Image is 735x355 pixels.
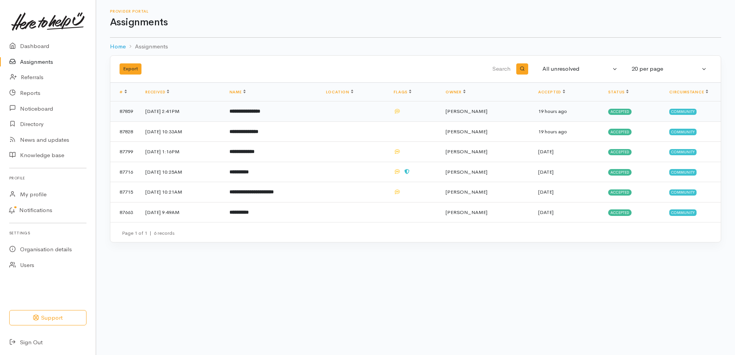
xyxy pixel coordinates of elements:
[110,202,139,222] td: 87663
[229,90,246,95] a: Name
[446,128,487,135] span: [PERSON_NAME]
[608,169,632,175] span: Accepted
[110,182,139,202] td: 87715
[446,169,487,175] span: [PERSON_NAME]
[110,17,721,28] h1: Assignments
[538,209,554,216] time: [DATE]
[446,209,487,216] span: [PERSON_NAME]
[150,230,151,236] span: |
[394,90,411,95] a: Flags
[608,209,632,216] span: Accepted
[538,128,567,135] time: 19 hours ago
[446,108,487,114] span: [PERSON_NAME]
[110,142,139,162] td: 87799
[110,38,721,56] nav: breadcrumb
[608,149,632,155] span: Accepted
[669,189,697,196] span: Community
[120,63,141,75] button: Export
[669,209,697,216] span: Community
[669,149,697,155] span: Community
[669,90,708,95] a: Circumstance
[126,42,168,51] li: Assignments
[608,129,632,135] span: Accepted
[110,9,721,13] h6: Provider Portal
[122,230,175,236] small: Page 1 of 1 6 records
[139,121,223,142] td: [DATE] 10:33AM
[329,60,512,78] input: Search
[9,310,86,326] button: Support
[538,148,554,155] time: [DATE]
[120,90,127,95] a: #
[9,173,86,183] h6: Profile
[542,65,611,73] div: All unresolved
[110,101,139,122] td: 87859
[538,169,554,175] time: [DATE]
[9,228,86,238] h6: Settings
[669,109,697,115] span: Community
[446,90,466,95] a: Owner
[627,61,712,76] button: 20 per page
[145,90,169,95] a: Received
[632,65,700,73] div: 20 per page
[446,189,487,195] span: [PERSON_NAME]
[139,142,223,162] td: [DATE] 1:16PM
[139,202,223,222] td: [DATE] 9:49AM
[139,182,223,202] td: [DATE] 10:21AM
[538,90,565,95] a: Accepted
[538,61,622,76] button: All unresolved
[608,189,632,196] span: Accepted
[110,162,139,182] td: 87716
[538,108,567,114] time: 19 hours ago
[139,162,223,182] td: [DATE] 10:25AM
[608,90,629,95] a: Status
[139,101,223,122] td: [DATE] 2:41PM
[538,189,554,195] time: [DATE]
[669,129,697,135] span: Community
[326,90,353,95] a: Location
[110,42,126,51] a: Home
[608,109,632,115] span: Accepted
[669,169,697,175] span: Community
[110,121,139,142] td: 87828
[446,148,487,155] span: [PERSON_NAME]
